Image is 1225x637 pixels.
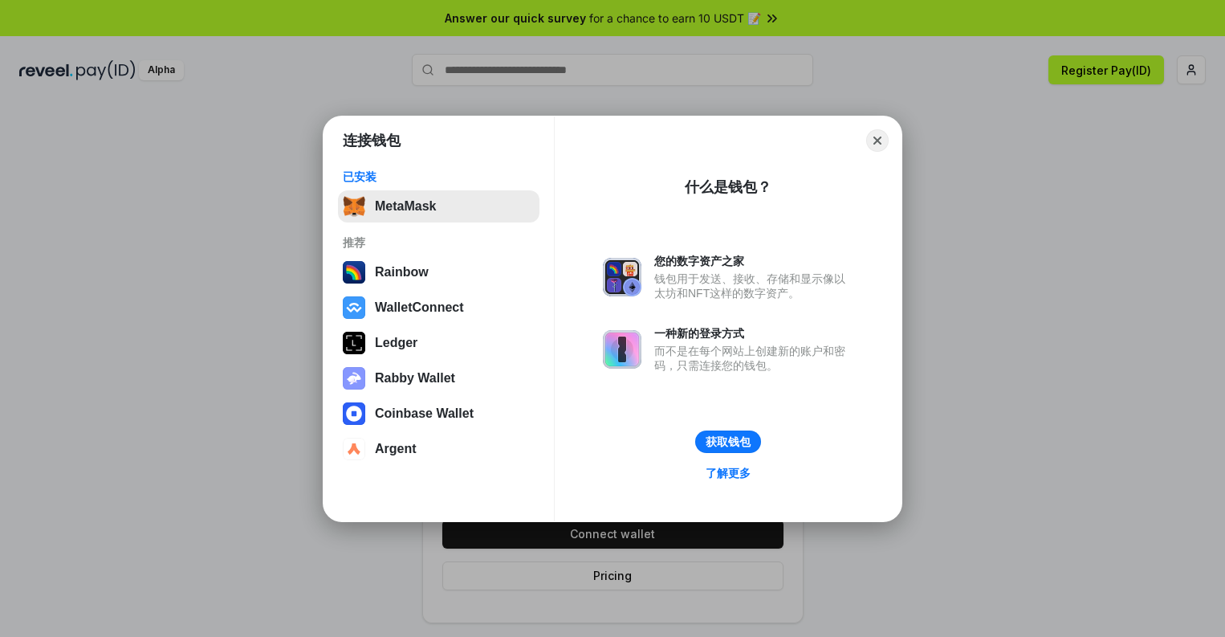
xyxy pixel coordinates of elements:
img: svg+xml,%3Csvg%20xmlns%3D%22http%3A%2F%2Fwww.w3.org%2F2000%2Fsvg%22%20fill%3D%22none%22%20viewBox... [343,367,365,390]
div: 您的数字资产之家 [654,254,853,268]
div: MetaMask [375,199,436,214]
img: svg+xml,%3Csvg%20xmlns%3D%22http%3A%2F%2Fwww.w3.org%2F2000%2Fsvg%22%20fill%3D%22none%22%20viewBox... [603,258,641,296]
div: Argent [375,442,417,456]
div: 已安装 [343,169,535,184]
button: MetaMask [338,190,539,223]
a: 了解更多 [696,463,760,484]
div: 而不是在每个网站上创建新的账户和密码，只需连接您的钱包。 [654,344,853,373]
img: svg+xml,%3Csvg%20xmlns%3D%22http%3A%2F%2Fwww.w3.org%2F2000%2Fsvg%22%20width%3D%2228%22%20height%3... [343,332,365,354]
div: 钱包用于发送、接收、存储和显示像以太坊和NFT这样的数字资产。 [654,272,853,300]
div: 了解更多 [706,466,751,480]
div: Ledger [375,336,417,350]
button: Rabby Wallet [338,362,539,394]
img: svg+xml,%3Csvg%20fill%3D%22none%22%20height%3D%2233%22%20viewBox%3D%220%200%2035%2033%22%20width%... [343,195,365,218]
button: Close [866,129,889,152]
div: 什么是钱包？ [685,178,771,197]
img: svg+xml,%3Csvg%20width%3D%2228%22%20height%3D%2228%22%20viewBox%3D%220%200%2028%2028%22%20fill%3D... [343,296,365,319]
button: Argent [338,433,539,465]
div: Coinbase Wallet [375,406,474,421]
img: svg+xml,%3Csvg%20xmlns%3D%22http%3A%2F%2Fwww.w3.org%2F2000%2Fsvg%22%20fill%3D%22none%22%20viewBox... [603,330,641,369]
button: 获取钱包 [695,431,761,453]
div: 一种新的登录方式 [654,326,853,341]
div: 获取钱包 [706,435,751,449]
button: Rainbow [338,256,539,288]
div: Rainbow [375,265,429,280]
img: svg+xml,%3Csvg%20width%3D%2228%22%20height%3D%2228%22%20viewBox%3D%220%200%2028%2028%22%20fill%3D... [343,438,365,460]
img: svg+xml,%3Csvg%20width%3D%2228%22%20height%3D%2228%22%20viewBox%3D%220%200%2028%2028%22%20fill%3D... [343,402,365,425]
div: Rabby Wallet [375,371,455,386]
button: WalletConnect [338,292,539,324]
button: Ledger [338,327,539,359]
h1: 连接钱包 [343,131,401,150]
img: svg+xml,%3Csvg%20width%3D%22120%22%20height%3D%22120%22%20viewBox%3D%220%200%20120%20120%22%20fil... [343,261,365,284]
button: Coinbase Wallet [338,398,539,430]
div: WalletConnect [375,300,464,315]
div: 推荐 [343,235,535,250]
